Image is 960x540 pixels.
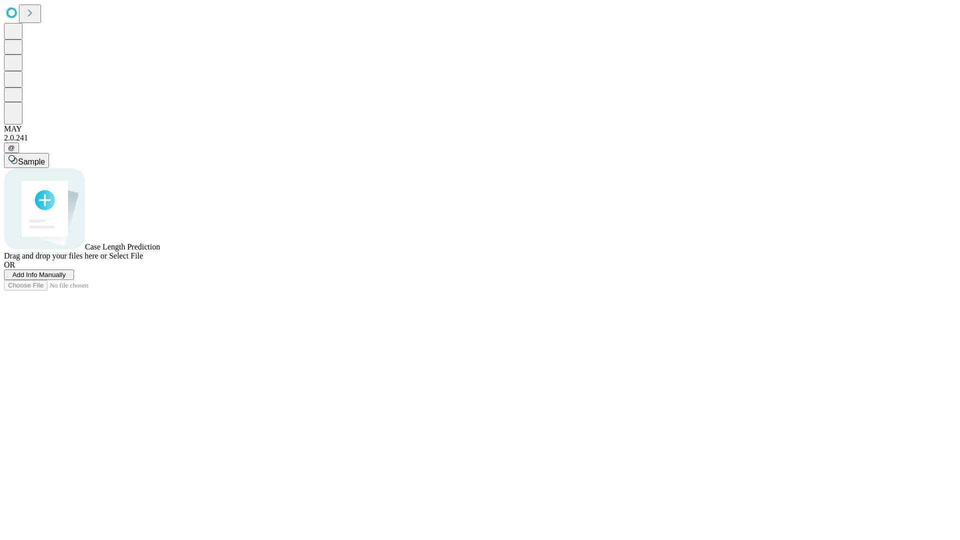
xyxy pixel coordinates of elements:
button: Add Info Manually [4,269,74,280]
button: Sample [4,153,49,168]
span: Sample [18,157,45,166]
div: 2.0.241 [4,133,956,142]
span: @ [8,144,15,151]
span: Case Length Prediction [85,242,160,251]
button: @ [4,142,19,153]
span: OR [4,260,15,269]
div: MAY [4,124,956,133]
span: Select File [109,251,143,260]
span: Drag and drop your files here or [4,251,107,260]
span: Add Info Manually [12,271,66,278]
